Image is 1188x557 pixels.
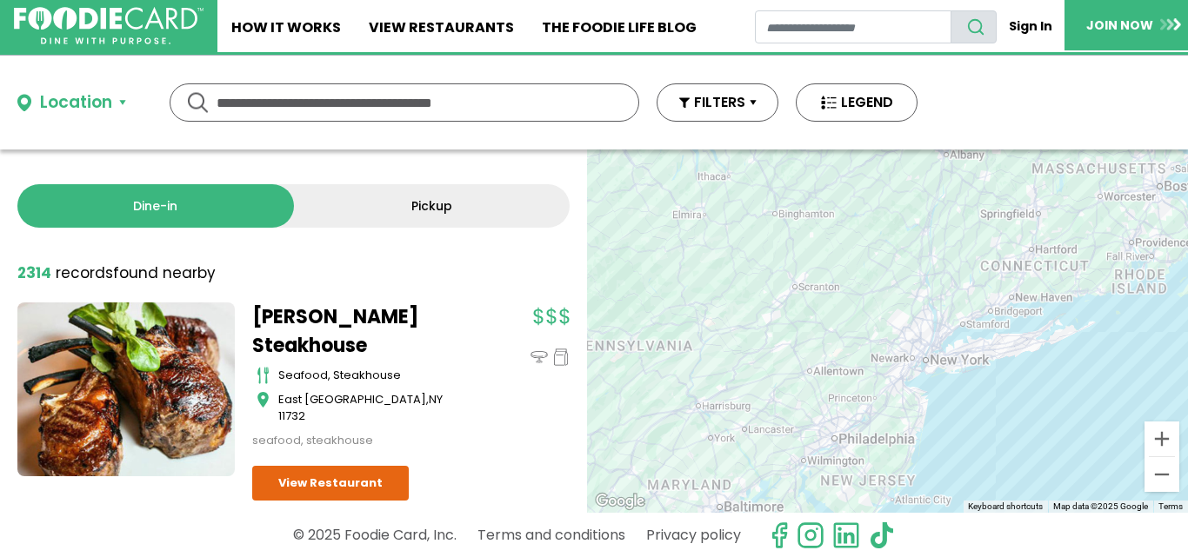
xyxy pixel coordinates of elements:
[17,184,294,228] a: Dine-in
[868,521,896,549] img: tiktok.svg
[646,520,741,550] a: Privacy policy
[1145,421,1179,456] button: Zoom in
[1158,501,1183,511] a: Terms
[278,408,305,424] span: 11732
[257,391,270,408] img: map_icon.svg
[1145,457,1179,492] button: Zoom out
[278,391,470,425] div: ,
[796,83,918,122] button: LEGEND
[477,520,625,550] a: Terms and conditions
[278,367,470,384] div: seafood, steakhouse
[252,302,470,360] a: [PERSON_NAME] Steakhouse
[765,521,793,549] svg: check us out on facebook
[552,348,570,366] img: pickup_icon.svg
[531,348,548,366] img: dinein_icon.svg
[968,501,1043,513] button: Keyboard shortcuts
[591,490,649,513] img: Google
[997,10,1065,43] a: Sign In
[294,184,571,228] a: Pickup
[657,83,778,122] button: FILTERS
[755,10,951,43] input: restaurant search
[832,521,860,549] img: linkedin.svg
[278,391,426,408] span: East [GEOGRAPHIC_DATA]
[17,262,51,283] strong: 2314
[14,7,204,45] img: FoodieCard; Eat, Drink, Save, Donate
[293,520,457,550] p: © 2025 Foodie Card, Inc.
[252,466,409,501] a: View Restaurant
[40,90,112,116] div: Location
[257,367,270,384] img: cutlery_icon.svg
[591,490,649,513] a: Open this area in Google Maps (opens a new window)
[951,10,997,43] button: search
[17,262,216,285] div: found nearby
[56,262,113,283] span: records
[429,391,443,408] span: NY
[1053,501,1148,511] span: Map data ©2025 Google
[252,432,470,449] div: seafood, steakhouse
[17,90,126,116] button: Location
